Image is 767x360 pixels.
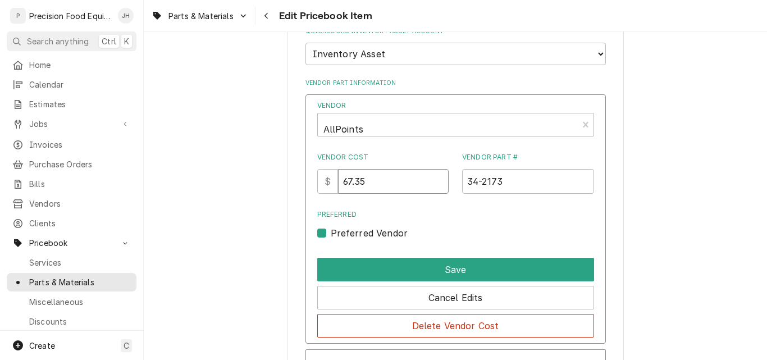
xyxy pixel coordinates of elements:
div: $ [317,169,338,194]
label: Vendor Part # [462,152,594,162]
span: Search anything [27,35,89,47]
a: Clients [7,214,136,233]
button: Search anythingCtrlK [7,31,136,51]
button: Save [317,258,594,281]
label: Vendor Part Information [305,79,606,88]
label: Preferred Vendor [331,226,408,240]
div: Jason Hertel's Avatar [118,8,134,24]
div: Vendor Part Cost Edit Form [317,101,594,240]
div: Button Group Row [317,281,594,309]
span: Invoices [29,139,131,151]
span: Discounts [29,316,131,327]
a: Discounts [7,312,136,331]
div: Vendor Part # [462,152,594,194]
a: Services [7,253,136,272]
span: Purchase Orders [29,158,131,170]
span: Estimates [29,98,131,110]
div: Button Group [317,253,594,338]
span: C [124,340,129,352]
span: Create [29,341,55,350]
button: Delete Vendor Cost [317,314,594,338]
div: Button Group Row [317,253,594,281]
a: Parts & Materials [7,273,136,291]
span: Services [29,257,131,268]
span: Jobs [29,118,114,130]
a: Go to Jobs [7,115,136,133]
div: Button Group Row [317,309,594,338]
div: Preferred [317,209,594,240]
span: Clients [29,217,131,229]
a: Bills [7,175,136,193]
span: Parts & Materials [168,10,234,22]
span: Bills [29,178,131,190]
a: Vendors [7,194,136,213]
span: Home [29,59,131,71]
label: Vendor [317,101,594,111]
span: Miscellaneous [29,296,131,308]
div: Vendor Cost [317,152,449,194]
span: Calendar [29,79,131,90]
a: Home [7,56,136,74]
a: Purchase Orders [7,155,136,174]
div: JH [118,8,134,24]
span: Pricebook [29,237,114,249]
span: K [124,35,129,47]
div: P [10,8,26,24]
a: Go to Pricebook [7,234,136,252]
span: Vendors [29,198,131,209]
label: Preferred [317,209,594,220]
div: Vendor [317,101,594,136]
button: Cancel Edits [317,286,594,309]
label: Vendor Cost [317,152,449,162]
div: Precision Food Equipment LLC [29,10,112,22]
a: Go to Parts & Materials [147,7,253,25]
span: Parts & Materials [29,276,131,288]
a: Invoices [7,135,136,154]
a: Calendar [7,75,136,94]
a: Miscellaneous [7,293,136,311]
a: Estimates [7,95,136,113]
span: Ctrl [102,35,116,47]
span: Edit Pricebook Item [276,8,372,24]
button: Navigate back [258,7,276,25]
div: QuickBooks Inventory Asset Account [305,27,606,65]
